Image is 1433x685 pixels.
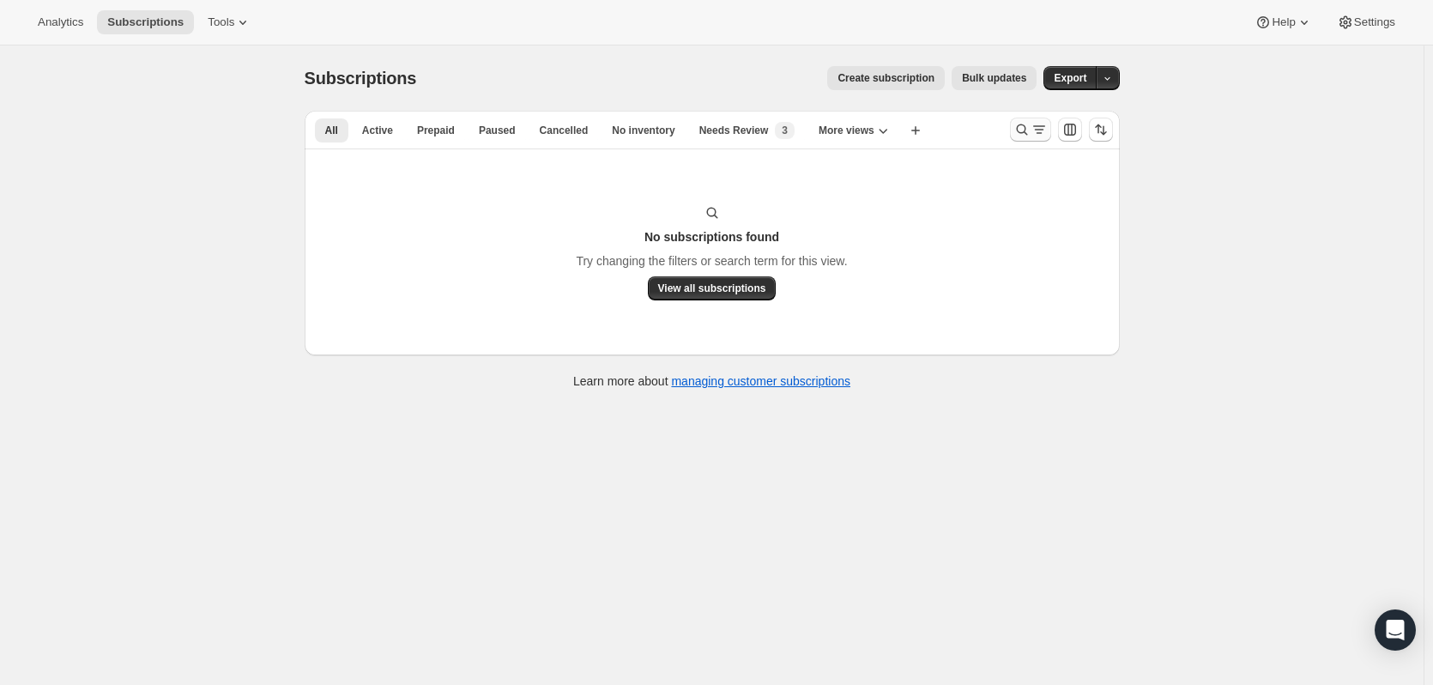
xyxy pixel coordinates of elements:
[827,66,945,90] button: Create subscription
[362,124,393,137] span: Active
[1244,10,1322,34] button: Help
[38,15,83,29] span: Analytics
[644,228,779,246] h3: No subscriptions found
[819,124,874,137] span: More views
[1089,118,1113,142] button: Sort the results
[27,10,94,34] button: Analytics
[612,124,674,137] span: No inventory
[1375,609,1416,651] div: Open Intercom Messenger
[1327,10,1406,34] button: Settings
[902,118,929,142] button: Create new view
[648,276,777,300] button: View all subscriptions
[658,282,766,295] span: View all subscriptions
[479,124,516,137] span: Paused
[197,10,262,34] button: Tools
[837,71,934,85] span: Create subscription
[1354,15,1395,29] span: Settings
[417,124,455,137] span: Prepaid
[1272,15,1295,29] span: Help
[699,124,769,137] span: Needs Review
[952,66,1037,90] button: Bulk updates
[1043,66,1097,90] button: Export
[573,373,850,390] p: Learn more about
[1058,118,1082,142] button: Customize table column order and visibility
[107,15,184,29] span: Subscriptions
[782,124,788,137] span: 3
[540,124,589,137] span: Cancelled
[97,10,194,34] button: Subscriptions
[208,15,234,29] span: Tools
[962,71,1026,85] span: Bulk updates
[671,374,850,388] a: managing customer subscriptions
[1010,118,1051,142] button: Search and filter results
[808,118,898,142] button: More views
[325,124,338,137] span: All
[1054,71,1086,85] span: Export
[305,69,417,88] span: Subscriptions
[576,252,847,270] p: Try changing the filters or search term for this view.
